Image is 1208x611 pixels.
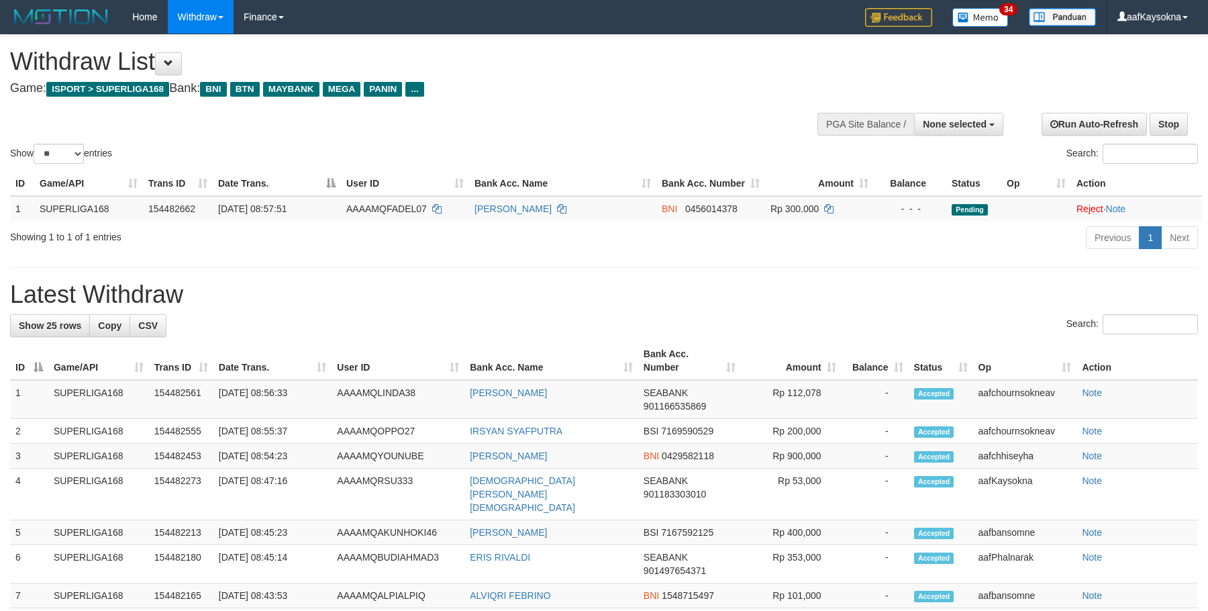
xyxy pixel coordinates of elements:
th: Amount: activate to sort column ascending [741,342,842,380]
td: Rp 101,000 [741,583,842,608]
td: [DATE] 08:55:37 [213,419,332,444]
td: 154482273 [149,469,213,520]
th: Game/API: activate to sort column ascending [34,171,143,196]
span: AAAAMQFADEL07 [346,203,427,214]
span: 154482662 [148,203,195,214]
td: - [842,469,909,520]
span: ISPORT > SUPERLIGA168 [46,82,169,97]
span: Accepted [914,451,954,463]
span: CSV [138,320,158,331]
span: Accepted [914,528,954,539]
span: [DATE] 08:57:51 [218,203,287,214]
td: 154482453 [149,444,213,469]
a: Show 25 rows [10,314,90,337]
th: Action [1071,171,1202,196]
td: SUPERLIGA168 [48,545,149,583]
button: None selected [914,113,1003,136]
td: 1 [10,380,48,419]
td: AAAAMQOPPO27 [332,419,464,444]
td: SUPERLIGA168 [48,444,149,469]
th: ID: activate to sort column descending [10,342,48,380]
td: 4 [10,469,48,520]
th: Bank Acc. Name: activate to sort column ascending [469,171,656,196]
td: - [842,419,909,444]
th: Op: activate to sort column ascending [1001,171,1071,196]
th: Game/API: activate to sort column ascending [48,342,149,380]
td: SUPERLIGA168 [48,380,149,419]
td: 2 [10,419,48,444]
span: PANIN [364,82,402,97]
th: Op: activate to sort column ascending [973,342,1077,380]
a: Copy [89,314,130,337]
td: · [1071,196,1202,221]
img: panduan.png [1029,8,1096,26]
a: Run Auto-Refresh [1042,113,1147,136]
td: AAAAMQALPIALPIQ [332,583,464,608]
span: BSI [644,426,659,436]
td: Rp 400,000 [741,520,842,545]
td: [DATE] 08:56:33 [213,380,332,419]
th: Bank Acc. Name: activate to sort column ascending [464,342,638,380]
span: Copy 901183303010 to clipboard [644,489,706,500]
th: Bank Acc. Number: activate to sort column ascending [638,342,741,380]
label: Show entries [10,144,112,164]
td: 5 [10,520,48,545]
th: ID [10,171,34,196]
td: AAAAMQLINDA38 [332,380,464,419]
span: Copy 0456014378 to clipboard [685,203,738,214]
td: aafbansomne [973,520,1077,545]
td: [DATE] 08:54:23 [213,444,332,469]
td: 154482180 [149,545,213,583]
td: Rp 900,000 [741,444,842,469]
span: MAYBANK [263,82,319,97]
td: - [842,583,909,608]
span: Accepted [914,388,954,399]
td: AAAAMQBUDIAHMAD3 [332,545,464,583]
div: PGA Site Balance / [817,113,914,136]
span: Copy 0429582118 to clipboard [662,451,714,461]
span: Accepted [914,426,954,438]
a: Next [1161,226,1198,249]
select: Showentries [34,144,84,164]
span: ... [405,82,423,97]
td: aafPhalnarak [973,545,1077,583]
a: [DEMOGRAPHIC_DATA][PERSON_NAME][DEMOGRAPHIC_DATA] [470,475,575,513]
th: Action [1076,342,1198,380]
span: Accepted [914,553,954,564]
td: SUPERLIGA168 [48,469,149,520]
a: Reject [1076,203,1103,214]
a: Note [1082,590,1102,601]
td: aafchhiseyha [973,444,1077,469]
td: [DATE] 08:47:16 [213,469,332,520]
span: BNI [644,590,659,601]
span: BSI [644,527,659,538]
th: Trans ID: activate to sort column ascending [143,171,213,196]
td: 3 [10,444,48,469]
span: Show 25 rows [19,320,81,331]
a: ERIS RIVALDI [470,552,530,563]
a: [PERSON_NAME] [470,527,547,538]
a: Note [1106,203,1126,214]
td: 7 [10,583,48,608]
h4: Game: Bank: [10,82,792,95]
a: Note [1082,426,1102,436]
td: 154482165 [149,583,213,608]
span: 34 [999,3,1017,15]
th: Trans ID: activate to sort column ascending [149,342,213,380]
span: Pending [952,204,988,216]
a: ALVIQRI FEBRINO [470,590,550,601]
a: [PERSON_NAME] [474,203,552,214]
td: - [842,545,909,583]
span: MEGA [323,82,361,97]
td: SUPERLIGA168 [48,419,149,444]
td: - [842,444,909,469]
td: - [842,520,909,545]
input: Search: [1103,144,1198,164]
a: Previous [1086,226,1140,249]
input: Search: [1103,314,1198,334]
a: Stop [1150,113,1188,136]
span: None selected [923,119,987,130]
span: Copy 1548715497 to clipboard [662,590,714,601]
a: 1 [1139,226,1162,249]
th: Date Trans.: activate to sort column descending [213,171,341,196]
